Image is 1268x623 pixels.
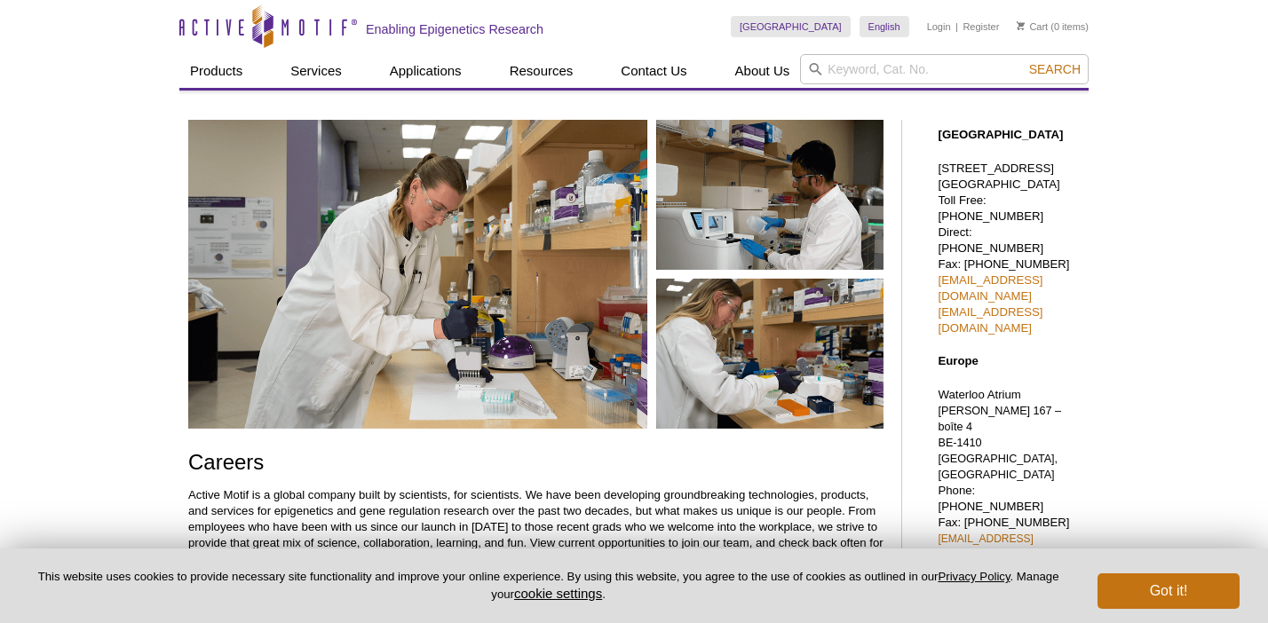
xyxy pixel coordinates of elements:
[800,54,1089,84] input: Keyword, Cat. No.
[1017,20,1048,33] a: Cart
[499,54,584,88] a: Resources
[927,20,951,33] a: Login
[1029,62,1081,76] span: Search
[938,128,1063,141] strong: [GEOGRAPHIC_DATA]
[28,569,1068,603] p: This website uses cookies to provide necessary site functionality and improve your online experie...
[610,54,697,88] a: Contact Us
[963,20,999,33] a: Register
[731,16,851,37] a: [GEOGRAPHIC_DATA]
[1017,21,1025,30] img: Your Cart
[188,120,884,429] img: Careers at Active Motif
[366,21,543,37] h2: Enabling Epigenetics Research
[938,354,978,367] strong: Europe
[179,54,253,88] a: Products
[725,54,801,88] a: About Us
[514,586,602,601] button: cookie settings
[938,161,1080,336] p: [STREET_ADDRESS] [GEOGRAPHIC_DATA] Toll Free: [PHONE_NUMBER] Direct: [PHONE_NUMBER] Fax: [PHONE_N...
[938,532,1033,561] a: [EMAIL_ADDRESS][DOMAIN_NAME]
[188,487,884,567] p: Active Motif is a global company built by scientists, for scientists. We have been developing gro...
[379,54,472,88] a: Applications
[955,16,958,37] li: |
[938,387,1080,611] p: Waterloo Atrium Phone: [PHONE_NUMBER] Fax: [PHONE_NUMBER]
[938,570,1010,583] a: Privacy Policy
[938,305,1042,335] a: [EMAIL_ADDRESS][DOMAIN_NAME]
[188,451,884,477] h1: Careers
[1017,16,1089,37] li: (0 items)
[1024,61,1086,77] button: Search
[938,273,1042,303] a: [EMAIL_ADDRESS][DOMAIN_NAME]
[1098,573,1240,609] button: Got it!
[860,16,909,37] a: English
[938,405,1061,481] span: [PERSON_NAME] 167 – boîte 4 BE-1410 [GEOGRAPHIC_DATA], [GEOGRAPHIC_DATA]
[280,54,353,88] a: Services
